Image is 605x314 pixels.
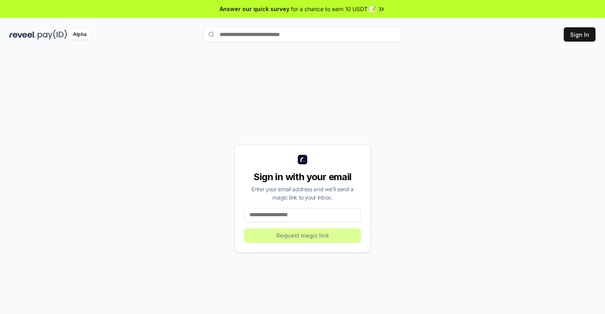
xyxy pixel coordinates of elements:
[10,30,36,40] img: reveel_dark
[291,5,376,13] span: for a chance to earn 10 USDT 📝
[38,30,67,40] img: pay_id
[220,5,289,13] span: Answer our quick survey
[564,27,595,42] button: Sign In
[244,185,361,202] div: Enter your email address and we’ll send a magic link to your inbox.
[244,171,361,183] div: Sign in with your email
[298,155,307,164] img: logo_small
[69,30,91,40] div: Alpha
